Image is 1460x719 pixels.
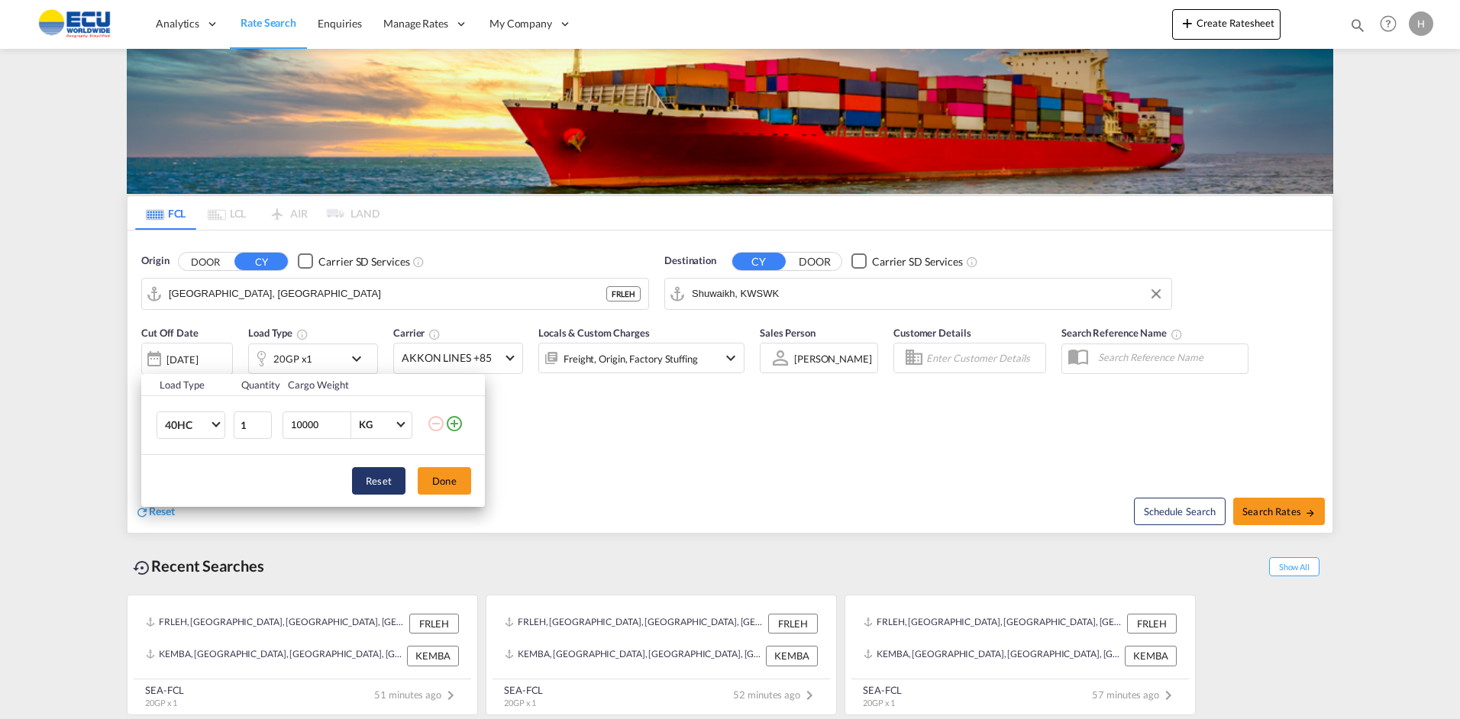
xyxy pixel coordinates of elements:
[141,374,232,396] th: Load Type
[359,418,373,430] div: KG
[427,414,445,433] md-icon: icon-minus-circle-outline
[418,467,471,495] button: Done
[157,411,225,439] md-select: Choose: 40HC
[352,467,405,495] button: Reset
[289,412,350,438] input: Enter Weight
[234,411,272,439] input: Qty
[288,378,418,392] div: Cargo Weight
[445,414,464,433] md-icon: icon-plus-circle-outline
[232,374,279,396] th: Quantity
[165,418,209,433] span: 40HC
